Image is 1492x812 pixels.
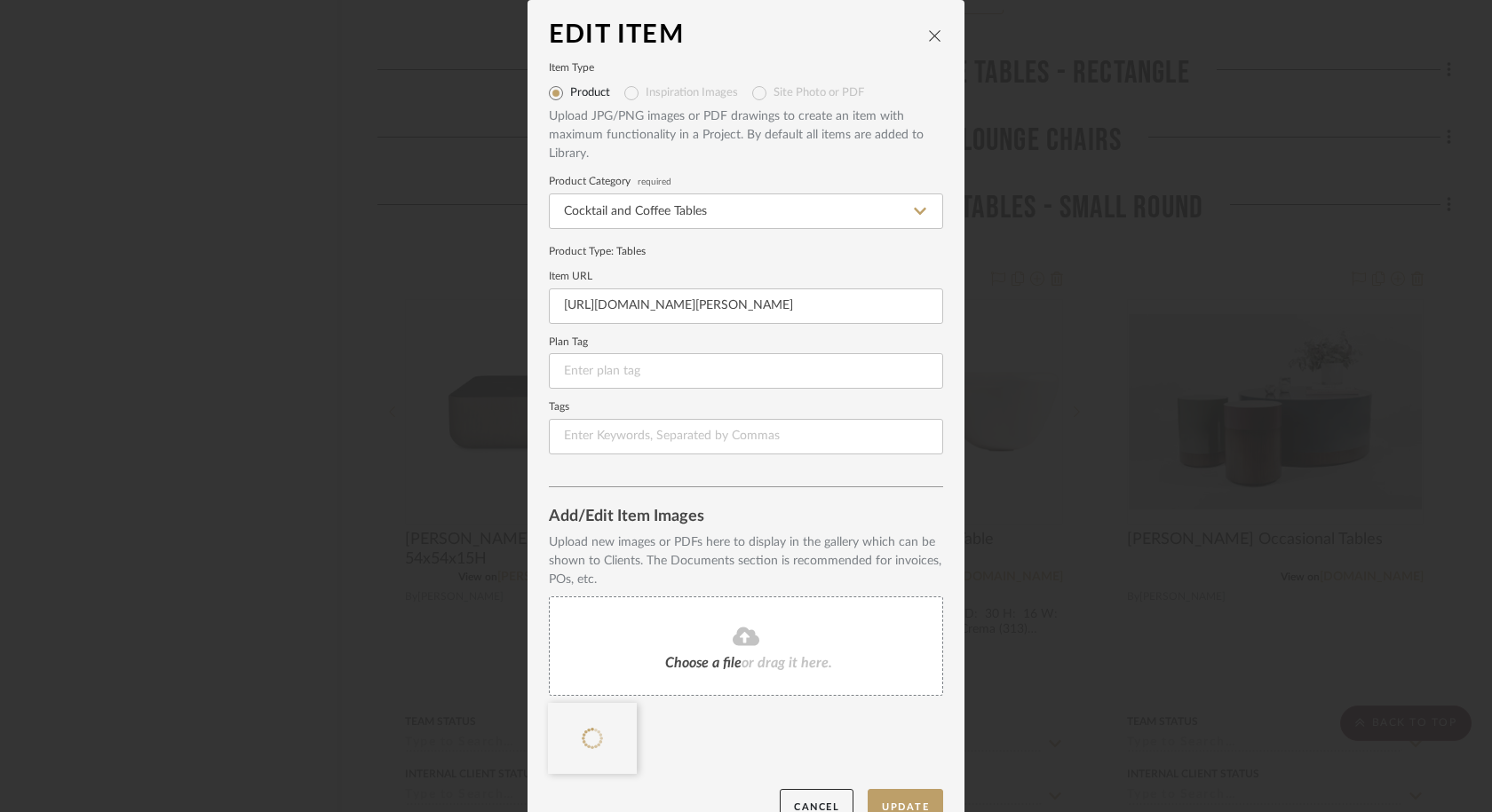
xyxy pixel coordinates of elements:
span: Choose a file [665,656,742,670]
label: Item Type [549,64,943,73]
label: Plan Tag [549,338,943,347]
div: Edit Item [549,21,927,50]
input: Enter plan tag [549,353,943,389]
div: Upload new images or PDFs here to display in the gallery which can be shown to Clients. The Docum... [549,533,943,589]
span: or drag it here. [742,656,832,670]
input: Enter Keywords, Separated by Commas [549,419,943,454]
div: Product Type [549,243,943,259]
input: Enter URL [549,288,943,324]
input: Type a category to search and select [549,193,943,229]
span: : Tables [611,246,646,256]
button: close [927,28,943,43]
span: required [638,178,671,185]
div: Upload JPG/PNG images or PDF drawings to create an item with maximum functionality in a Project. ... [549,107,943,163]
label: Item URL [549,272,943,281]
label: Product Category [549,177,943,186]
div: Add/Edit Item Images [549,508,943,526]
mat-radio-group: Select item type [549,79,943,107]
label: Tags [549,403,943,412]
label: Product [570,86,610,100]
